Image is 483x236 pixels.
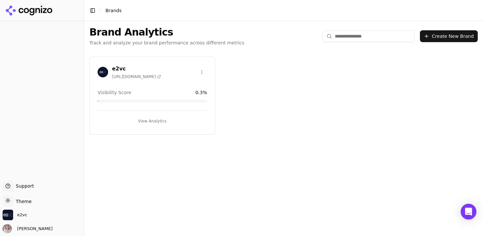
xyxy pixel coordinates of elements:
[98,116,207,126] button: View Analytics
[112,65,161,73] h3: e2vc
[14,226,53,232] span: [PERSON_NAME]
[89,39,244,46] p: Track and analyze your brand performance across different metrics
[105,7,122,14] nav: breadcrumb
[112,74,161,79] span: [URL][DOMAIN_NAME]
[3,224,12,233] img: Basak Zorlutuna
[3,210,27,220] button: Open organization switcher
[461,204,476,220] div: Open Intercom Messenger
[3,210,13,220] img: e2vc
[3,224,53,233] button: Open user button
[13,199,32,204] span: Theme
[98,67,108,77] img: e2vc
[89,26,244,38] h1: Brand Analytics
[98,89,131,96] span: Visibility Score
[17,212,27,218] span: e2vc
[195,89,207,96] span: 0.3 %
[420,30,478,42] button: Create New Brand
[105,8,122,13] span: Brands
[13,183,34,189] span: Support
